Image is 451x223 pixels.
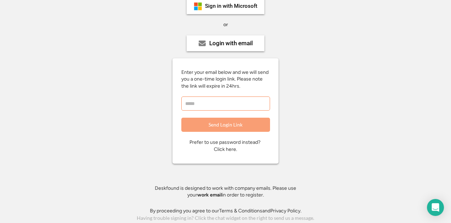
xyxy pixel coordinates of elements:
[205,4,257,9] div: Sign in with Microsoft
[181,118,270,132] button: Send Login Link
[427,199,444,216] div: Open Intercom Messenger
[219,208,262,214] a: Terms & Conditions
[270,208,301,214] a: Privacy Policy.
[189,139,262,153] div: Prefer to use password instead? Click here.
[194,2,202,11] img: ms-symbollockup_mssymbol_19.png
[181,69,270,90] div: Enter your email below and we will send you a one-time login link. Please note the link will expi...
[146,185,305,199] div: Deskfound is designed to work with company emails. Please use your in order to register.
[197,192,222,198] strong: work email
[223,21,228,28] div: or
[209,40,253,46] div: Login with email
[150,207,301,215] div: By proceeding you agree to our and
